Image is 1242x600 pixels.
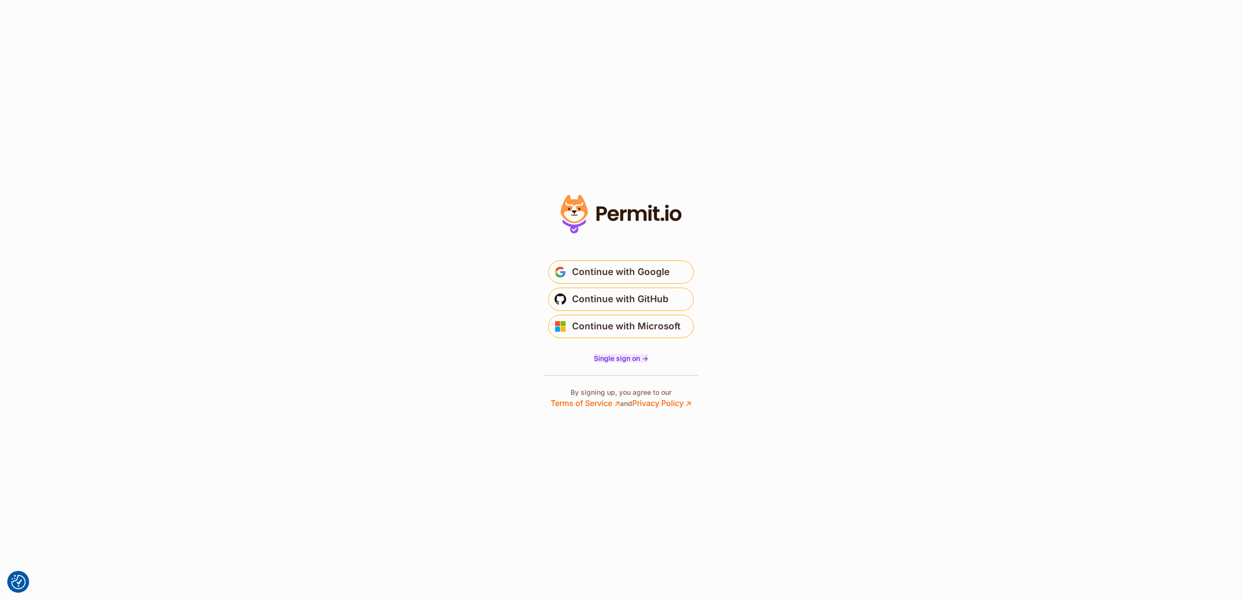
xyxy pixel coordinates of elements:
[632,398,691,408] a: Privacy Policy ↗
[572,292,669,307] span: Continue with GitHub
[551,398,620,408] a: Terms of Service ↗
[551,388,691,409] p: By signing up, you agree to our and
[548,315,694,338] button: Continue with Microsoft
[594,354,648,363] a: Single sign on ->
[572,319,681,334] span: Continue with Microsoft
[594,354,648,362] span: Single sign on ->
[11,575,26,589] button: Consent Preferences
[11,575,26,589] img: Revisit consent button
[548,260,694,284] button: Continue with Google
[572,264,670,280] span: Continue with Google
[548,288,694,311] button: Continue with GitHub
